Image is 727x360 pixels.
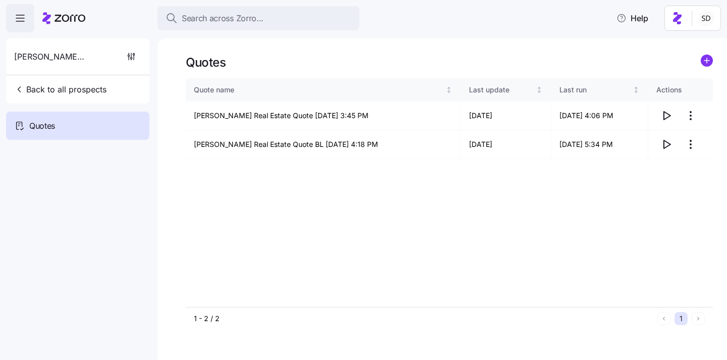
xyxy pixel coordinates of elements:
span: Search across Zorro... [182,12,264,25]
td: [DATE] [461,101,551,130]
h1: Quotes [186,55,226,70]
button: Next page [692,312,705,325]
svg: add icon [701,55,713,67]
td: [DATE] 4:06 PM [551,101,648,130]
th: Last updateNot sorted [461,78,551,101]
button: Search across Zorro... [158,6,359,30]
button: Help [608,8,656,28]
a: add icon [701,55,713,70]
button: Back to all prospects [10,79,111,99]
div: Actions [656,84,705,95]
div: Not sorted [445,86,452,93]
div: Not sorted [633,86,640,93]
div: Last update [469,84,534,95]
button: Previous page [657,312,670,325]
td: [DATE] 5:34 PM [551,130,648,159]
div: Not sorted [536,86,543,93]
span: Back to all prospects [14,83,107,95]
img: 038087f1531ae87852c32fa7be65e69b [698,10,714,26]
div: 1 - 2 / 2 [194,314,653,324]
span: Help [616,12,648,24]
div: Quote name [194,84,444,95]
span: Quotes [29,120,55,132]
td: [PERSON_NAME] Real Estate Quote [DATE] 3:45 PM [186,101,461,130]
td: [DATE] [461,130,551,159]
button: 1 [674,312,688,325]
a: Quotes [6,112,149,140]
th: Last runNot sorted [551,78,648,101]
div: Last run [559,84,631,95]
td: [PERSON_NAME] Real Estate Quote BL [DATE] 4:18 PM [186,130,461,159]
span: [PERSON_NAME] Real Estate [14,50,87,63]
th: Quote nameNot sorted [186,78,461,101]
